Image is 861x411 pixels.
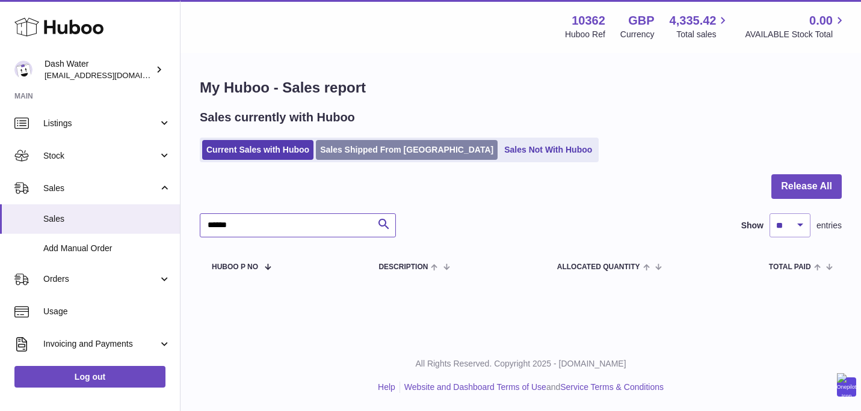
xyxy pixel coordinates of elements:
[745,29,847,40] span: AVAILABLE Stock Total
[741,220,764,231] label: Show
[43,338,158,350] span: Invoicing and Payments
[43,150,158,162] span: Stock
[676,29,730,40] span: Total sales
[565,29,605,40] div: Huboo Ref
[45,58,153,81] div: Dash Water
[816,220,842,231] span: entries
[43,183,158,194] span: Sales
[560,382,664,392] a: Service Terms & Conditions
[202,140,313,160] a: Current Sales with Huboo
[378,382,395,392] a: Help
[500,140,596,160] a: Sales Not With Huboo
[378,263,428,271] span: Description
[557,263,640,271] span: ALLOCATED Quantity
[628,13,654,29] strong: GBP
[14,366,165,388] a: Log out
[809,13,833,29] span: 0.00
[670,13,717,29] span: 4,335.42
[190,358,851,370] p: All Rights Reserved. Copyright 2025 - [DOMAIN_NAME]
[404,382,546,392] a: Website and Dashboard Terms of Use
[620,29,655,40] div: Currency
[45,70,177,80] span: [EMAIL_ADDRESS][DOMAIN_NAME]
[200,109,355,126] h2: Sales currently with Huboo
[43,273,158,285] span: Orders
[43,243,171,254] span: Add Manual Order
[43,213,171,225] span: Sales
[316,140,498,160] a: Sales Shipped From [GEOGRAPHIC_DATA]
[14,61,32,79] img: bea@dash-water.com
[200,78,842,97] h1: My Huboo - Sales report
[43,306,171,317] span: Usage
[212,263,258,271] span: Huboo P no
[670,13,730,40] a: 4,335.42 Total sales
[43,118,158,129] span: Listings
[400,382,664,393] li: and
[771,174,842,199] button: Release All
[769,263,811,271] span: Total paid
[745,13,847,40] a: 0.00 AVAILABLE Stock Total
[572,13,605,29] strong: 10362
